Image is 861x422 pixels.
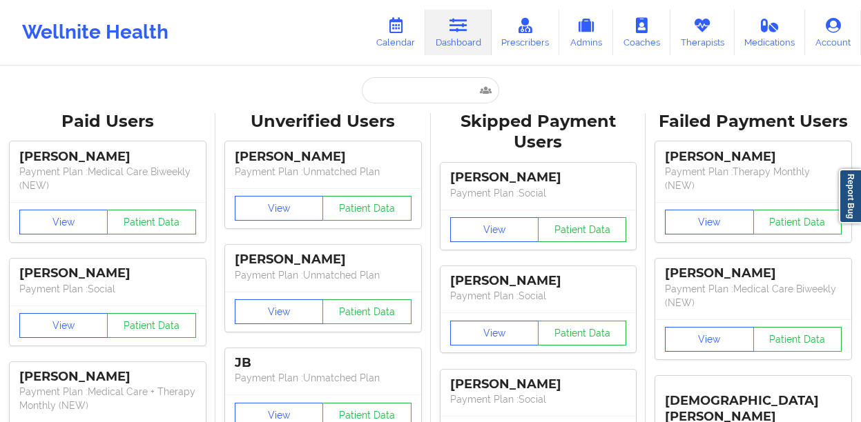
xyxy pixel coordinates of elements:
div: [PERSON_NAME] [665,265,842,281]
a: Prescribers [492,10,560,55]
a: Report Bug [839,169,861,223]
div: [PERSON_NAME] [450,170,627,185]
a: Medications [735,10,806,55]
div: [PERSON_NAME] [235,149,412,165]
div: [PERSON_NAME] [19,149,196,165]
div: Failed Payment Users [655,111,851,132]
button: Patient Data [322,299,411,324]
button: View [235,196,323,221]
button: Patient Data [753,210,842,234]
div: [PERSON_NAME] [19,265,196,281]
div: [PERSON_NAME] [665,149,842,165]
div: [PERSON_NAME] [235,252,412,268]
button: View [235,299,323,324]
p: Payment Plan : Medical Care Biweekly (NEW) [665,282,842,310]
button: View [19,313,108,338]
button: Patient Data [107,210,195,234]
button: View [450,217,539,242]
button: View [450,321,539,345]
p: Payment Plan : Social [450,289,627,303]
button: Patient Data [538,321,626,345]
button: Patient Data [753,327,842,352]
p: Payment Plan : Medical Care + Therapy Monthly (NEW) [19,385,196,412]
p: Payment Plan : Medical Care Biweekly (NEW) [19,165,196,192]
a: Coaches [613,10,670,55]
div: JB [235,355,412,371]
a: Dashboard [425,10,492,55]
div: [PERSON_NAME] [450,376,627,392]
p: Payment Plan : Social [19,282,196,296]
p: Payment Plan : Unmatched Plan [235,371,412,385]
p: Payment Plan : Social [450,186,627,200]
a: Admins [559,10,613,55]
div: Unverified Users [225,111,421,132]
button: Patient Data [322,196,411,221]
button: View [665,210,753,234]
p: Payment Plan : Social [450,392,627,406]
button: Patient Data [538,217,626,242]
a: Calendar [366,10,425,55]
button: Patient Data [107,313,195,338]
button: View [19,210,108,234]
p: Payment Plan : Therapy Monthly (NEW) [665,165,842,192]
div: [PERSON_NAME] [450,273,627,289]
p: Payment Plan : Unmatched Plan [235,268,412,282]
div: Skipped Payment Users [441,111,637,154]
div: [PERSON_NAME] [19,369,196,385]
p: Payment Plan : Unmatched Plan [235,165,412,179]
a: Therapists [670,10,735,55]
div: Paid Users [10,111,206,132]
a: Account [805,10,861,55]
button: View [665,327,753,352]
